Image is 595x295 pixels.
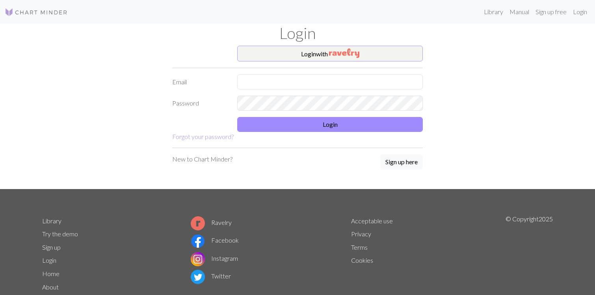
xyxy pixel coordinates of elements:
[172,154,232,164] p: New to Chart Minder?
[191,270,205,284] img: Twitter logo
[191,219,232,226] a: Ravelry
[351,230,371,237] a: Privacy
[37,24,558,43] h1: Login
[329,48,359,58] img: Ravelry
[237,117,423,132] button: Login
[42,256,56,264] a: Login
[506,4,532,20] a: Manual
[42,217,61,224] a: Library
[191,216,205,230] img: Ravelry logo
[42,243,61,251] a: Sign up
[42,270,59,277] a: Home
[351,243,368,251] a: Terms
[191,234,205,248] img: Facebook logo
[42,283,59,291] a: About
[5,7,68,17] img: Logo
[172,133,234,140] a: Forgot your password?
[167,96,232,111] label: Password
[42,230,78,237] a: Try the demo
[191,272,231,280] a: Twitter
[506,214,553,294] p: © Copyright 2025
[570,4,590,20] a: Login
[481,4,506,20] a: Library
[191,254,238,262] a: Instagram
[167,74,232,89] label: Email
[191,236,239,244] a: Facebook
[532,4,570,20] a: Sign up free
[351,256,373,264] a: Cookies
[191,252,205,266] img: Instagram logo
[380,154,423,169] button: Sign up here
[237,46,423,61] button: Loginwith
[351,217,393,224] a: Acceptable use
